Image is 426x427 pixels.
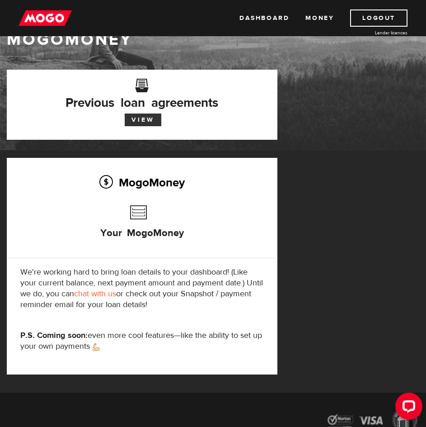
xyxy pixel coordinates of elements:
a: Money [305,9,334,27]
a: Dashboard [239,9,289,27]
h3: Your MogoMoney [100,201,184,252]
strong: P.S. Coming soon: [20,330,88,341]
img: strong arm emoji [93,343,100,351]
a: Lender licences [340,29,407,36]
p: We're working hard to bring loan details to your dashboard! (Like your current balance, next paym... [20,267,264,310]
p: even more cool features—like the ability to set up your own payments [20,330,264,352]
a: chat with us [74,289,116,299]
h3: Previous loan agreements [20,85,264,107]
h1: MogoMoney [7,30,419,49]
a: Logout [350,9,407,27]
img: mogo_logo-11ee424be714fa7cbb0f0f49df9e16ec.png [19,9,72,27]
iframe: LiveChat chat widget [388,389,426,427]
a: View [125,114,161,126]
h2: MogoMoney [20,173,264,192]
